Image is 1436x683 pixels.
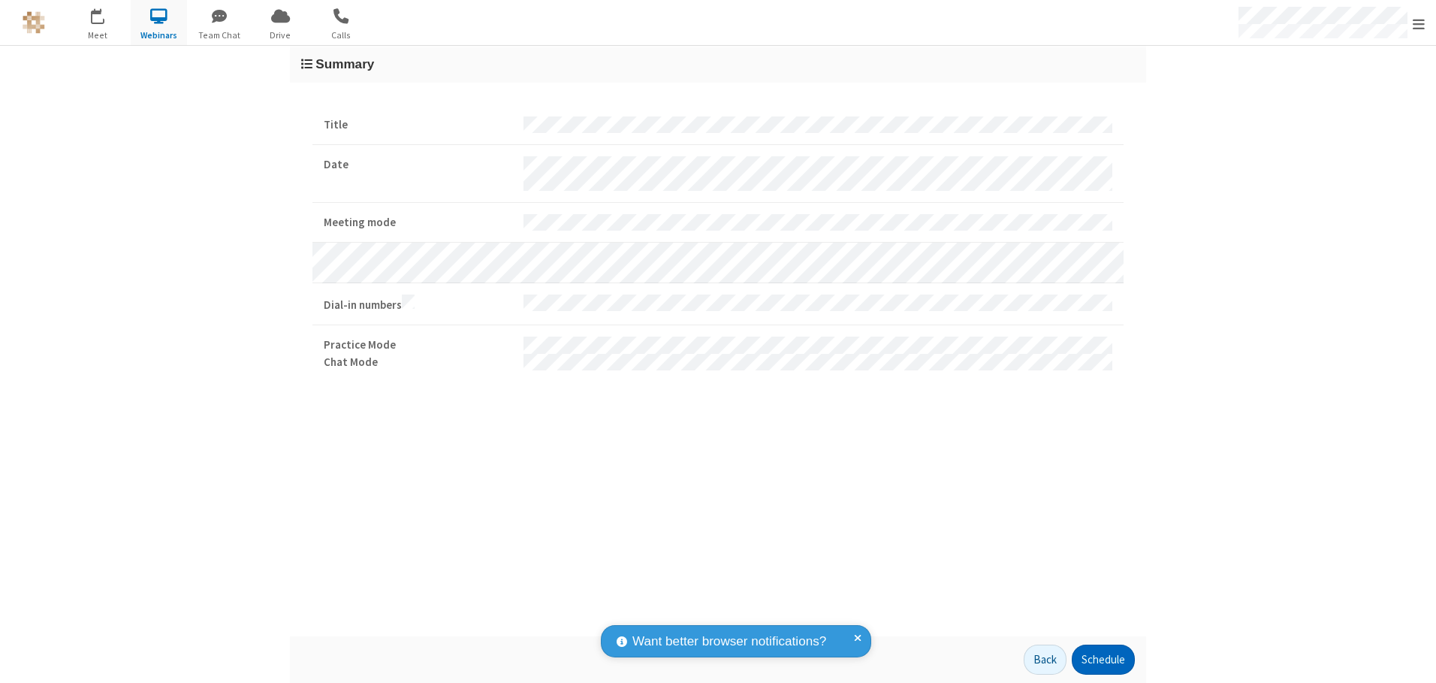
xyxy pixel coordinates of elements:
span: Team Chat [192,29,248,42]
strong: Meeting mode [324,214,512,231]
span: Want better browser notifications? [632,632,826,651]
strong: Practice Mode [324,337,512,354]
span: Summary [315,56,374,71]
button: Schedule [1072,645,1135,675]
span: Meet [70,29,126,42]
img: QA Selenium DO NOT DELETE OR CHANGE [23,11,45,34]
strong: Chat Mode [324,354,512,371]
span: Calls [313,29,370,42]
span: Webinars [131,29,187,42]
span: Drive [252,29,309,42]
button: Back [1024,645,1066,675]
strong: Date [324,156,512,174]
strong: Title [324,116,512,134]
strong: Dial-in numbers [324,295,512,314]
div: 3 [101,8,111,20]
